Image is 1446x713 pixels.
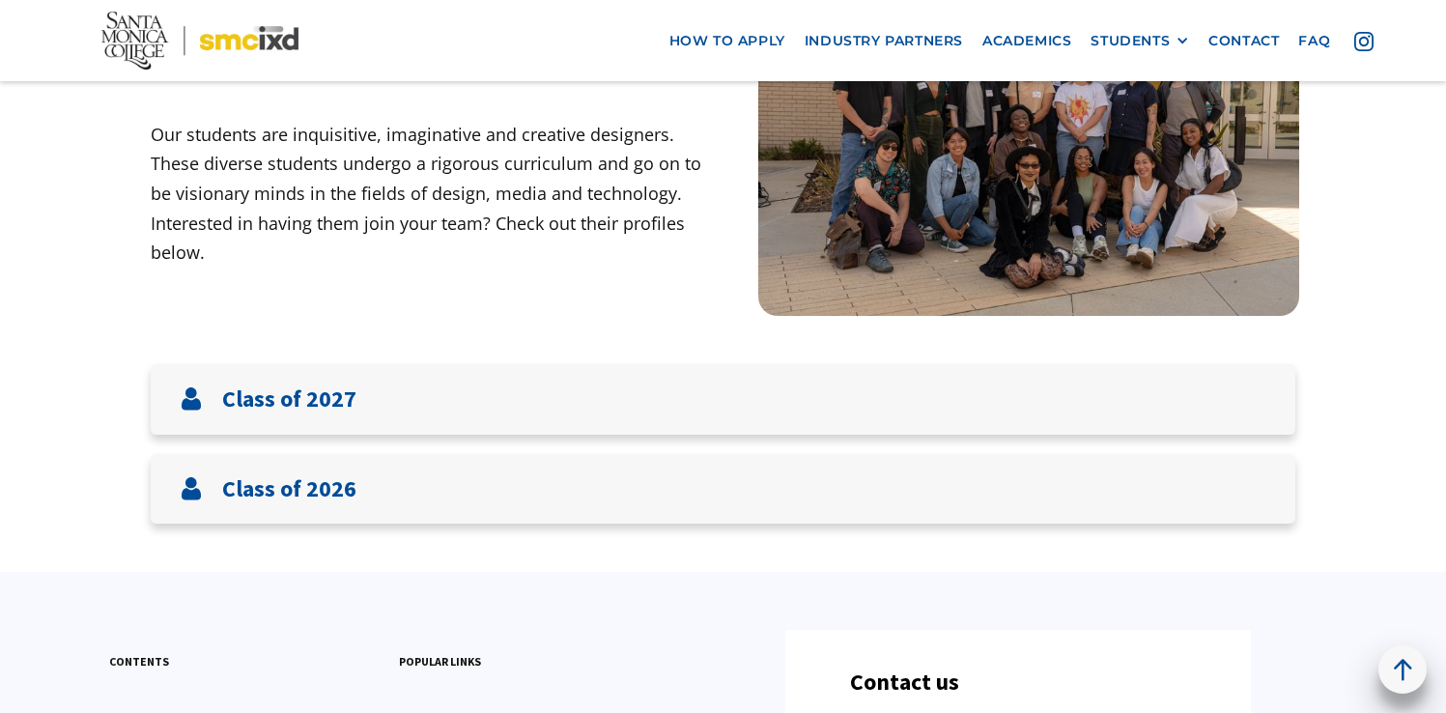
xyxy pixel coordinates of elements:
img: User icon [180,477,203,500]
a: back to top [1378,645,1427,694]
div: STUDENTS [1091,32,1170,48]
div: STUDENTS [1091,32,1189,48]
img: User icon [180,387,203,411]
p: Our students are inquisitive, imaginative and creative designers. These diverse students undergo ... [151,120,723,268]
a: contact [1199,22,1289,58]
a: Academics [973,22,1081,58]
a: faq [1289,22,1340,58]
h3: popular links [399,652,481,670]
a: how to apply [660,22,795,58]
img: Santa Monica College - SMC IxD logo [101,12,298,70]
h3: Class of 2027 [222,385,356,414]
a: industry partners [795,22,973,58]
img: icon - instagram [1354,31,1374,50]
h3: Contact us [850,669,959,697]
h3: Class of 2026 [222,475,356,503]
h3: contents [109,652,169,670]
